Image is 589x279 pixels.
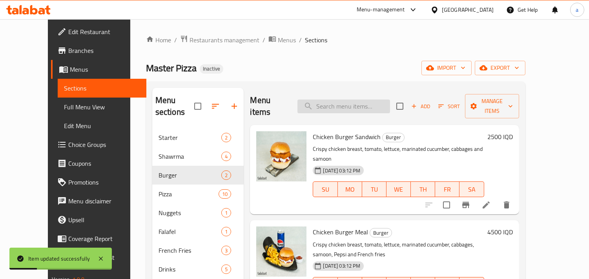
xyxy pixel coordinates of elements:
span: Full Menu View [64,102,140,112]
div: items [221,152,231,161]
a: Upsell [51,210,146,229]
span: Shawrma [159,152,222,161]
span: Pizza [159,189,219,199]
button: MO [338,181,362,197]
span: [DATE] 03:12 PM [320,167,363,174]
h6: 2500 IQD [487,131,513,142]
div: Shawrma4 [152,147,244,166]
button: export [475,61,525,75]
span: Sort [438,102,460,111]
span: French Fries [159,246,222,255]
nav: breadcrumb [146,35,525,45]
div: Menu-management [357,5,405,14]
a: Menu disclaimer [51,192,146,210]
a: Choice Groups [51,135,146,154]
div: Burger [370,228,392,237]
div: items [221,170,231,180]
a: Coupons [51,154,146,173]
div: Burger2 [152,166,244,185]
div: items [221,265,231,274]
span: Manage items [471,96,512,116]
span: Sort sections [206,97,225,116]
span: a [576,5,578,14]
button: SA [460,181,484,197]
button: import [421,61,472,75]
span: Drinks [159,265,222,274]
button: SU [313,181,337,197]
h2: Menu items [250,94,288,118]
span: export [481,63,519,73]
a: Sections [58,79,146,98]
div: items [221,133,231,142]
a: Restaurants management [180,35,259,45]
span: Burger [159,170,222,180]
span: Add [410,102,431,111]
span: 1 [222,228,231,236]
a: Menus [268,35,296,45]
div: items [219,189,231,199]
p: Crispy chicken breast, tomato, lettuce, marinated cucumber, cabbages, samoon, Pepsi and French fries [313,240,484,259]
div: Inactive [200,64,223,74]
span: Master Pizza [146,59,197,77]
span: [DATE] 03:12 PM [320,262,363,270]
span: SA [463,184,481,195]
button: FR [435,181,460,197]
div: Item updated successfully [28,254,90,263]
a: Home [146,35,171,45]
div: Nuggets1 [152,203,244,222]
span: Restaurants management [190,35,259,45]
span: Coverage Report [68,234,140,243]
span: TU [365,184,383,195]
button: Manage items [465,94,519,118]
h2: Menu sections [155,94,195,118]
span: Menus [70,65,140,74]
span: 1 [222,209,231,217]
button: Sort [436,100,462,112]
div: items [221,227,231,236]
div: [GEOGRAPHIC_DATA] [442,5,494,14]
span: Upsell [68,215,140,225]
span: Select all sections [190,98,206,114]
li: / [263,35,265,45]
span: 2 [222,172,231,179]
h6: 4500 IQD [487,226,513,237]
input: search [297,100,390,113]
span: Choice Groups [68,140,140,149]
span: Burger [383,133,404,142]
span: FR [438,184,456,195]
div: items [221,246,231,255]
div: French Fries3 [152,241,244,260]
span: Starter [159,133,222,142]
a: Menus [51,60,146,79]
span: Menu disclaimer [68,196,140,206]
span: Select section [392,98,408,114]
span: 4 [222,153,231,160]
div: Starter2 [152,128,244,147]
span: Add item [408,100,433,112]
div: Falafel1 [152,222,244,241]
button: Add [408,100,433,112]
button: Add section [225,97,244,116]
div: Pizza10 [152,185,244,203]
img: Chicken Burger Meal [256,226,306,277]
span: Burger [370,228,392,237]
span: 10 [219,190,231,198]
span: Edit Restaurant [68,27,140,36]
img: Chicken Burger Sandwich [256,131,306,181]
div: Nuggets [159,208,222,217]
div: items [221,208,231,217]
span: 5 [222,266,231,273]
span: MO [341,184,359,195]
button: TH [411,181,435,197]
a: Edit menu item [481,200,491,210]
span: Branches [68,46,140,55]
span: Falafel [159,227,222,236]
a: Coverage Report [51,229,146,248]
div: Drinks5 [152,260,244,279]
span: Select to update [438,197,455,213]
